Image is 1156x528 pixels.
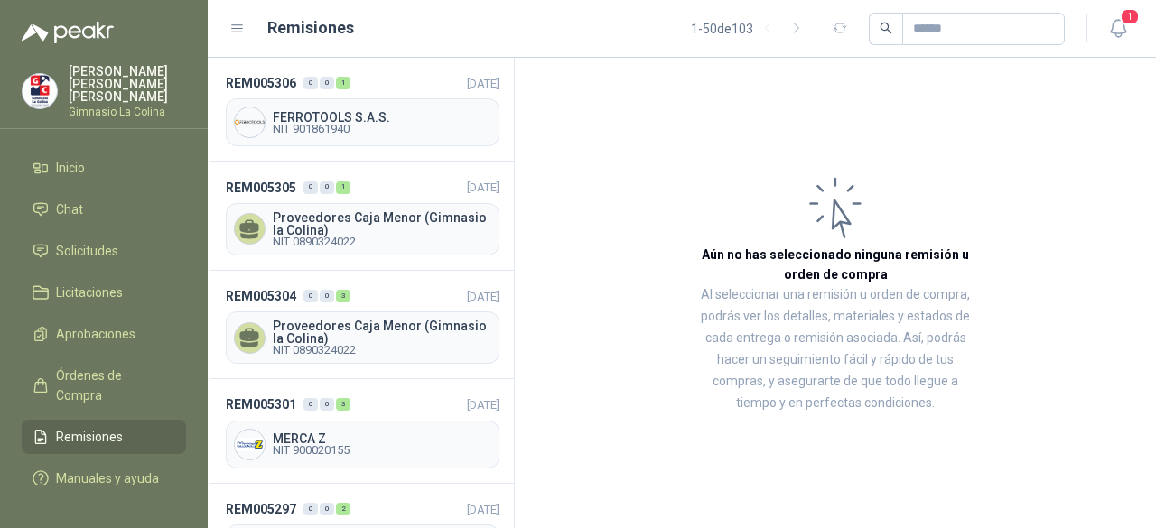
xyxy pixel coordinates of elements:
a: REM005305001[DATE] Proveedores Caja Menor (Gimnasio la Colina)NIT 0890324022 [208,162,514,270]
span: Órdenes de Compra [56,366,169,405]
span: Proveedores Caja Menor (Gimnasio la Colina) [273,211,491,236]
a: REM005301003[DATE] Company LogoMERCA ZNIT 900020155 [208,379,514,483]
div: 0 [303,398,318,411]
a: REM005306001[DATE] Company LogoFERROTOOLS S.A.S.NIT 901861940 [208,58,514,162]
span: NIT 900020155 [273,445,491,456]
span: [DATE] [467,398,499,412]
a: Chat [22,192,186,227]
div: 0 [303,503,318,515]
div: 2 [336,503,350,515]
span: Solicitudes [56,241,118,261]
img: Logo peakr [22,22,114,43]
div: 0 [320,77,334,89]
span: NIT 0890324022 [273,345,491,356]
span: FERROTOOLS S.A.S. [273,111,491,124]
div: 1 [336,181,350,194]
span: Inicio [56,158,85,178]
span: [DATE] [467,503,499,516]
span: 1 [1120,8,1140,25]
img: Company Logo [235,430,265,459]
span: NIT 901861940 [273,124,491,134]
span: Chat [56,199,83,219]
a: Inicio [22,151,186,185]
p: [PERSON_NAME] [PERSON_NAME] [PERSON_NAME] [69,65,186,103]
a: Remisiones [22,420,186,454]
h3: Aún no has seleccionado ninguna remisión u orden de compra [695,245,975,284]
div: 0 [303,290,318,302]
p: Gimnasio La Colina [69,107,186,117]
span: [DATE] [467,290,499,303]
span: REM005297 [226,499,296,519]
div: 0 [320,398,334,411]
p: Al seleccionar una remisión u orden de compra, podrás ver los detalles, materiales y estados de c... [695,284,975,414]
span: NIT 0890324022 [273,236,491,247]
div: 0 [320,181,334,194]
div: 3 [336,290,350,302]
span: Manuales y ayuda [56,468,159,488]
div: 3 [336,398,350,411]
button: 1 [1102,13,1134,45]
a: REM005304003[DATE] Proveedores Caja Menor (Gimnasio la Colina)NIT 0890324022 [208,271,514,379]
a: Solicitudes [22,234,186,268]
a: Órdenes de Compra [22,358,186,412]
h1: Remisiones [267,15,354,41]
div: 0 [320,290,334,302]
img: Company Logo [23,74,57,108]
img: Company Logo [235,107,265,137]
span: REM005304 [226,286,296,306]
span: MERCA Z [273,432,491,445]
span: Aprobaciones [56,324,135,344]
span: Remisiones [56,427,123,447]
div: 0 [320,503,334,515]
span: REM005301 [226,394,296,414]
div: 0 [303,77,318,89]
div: 0 [303,181,318,194]
span: search [880,22,892,34]
a: Manuales y ayuda [22,461,186,496]
span: Proveedores Caja Menor (Gimnasio la Colina) [273,320,491,345]
span: Licitaciones [56,283,123,302]
div: 1 [336,77,350,89]
a: Licitaciones [22,275,186,310]
span: [DATE] [467,181,499,194]
div: 1 - 50 de 103 [691,14,811,43]
span: [DATE] [467,77,499,90]
span: REM005306 [226,73,296,93]
a: Aprobaciones [22,317,186,351]
span: REM005305 [226,178,296,198]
